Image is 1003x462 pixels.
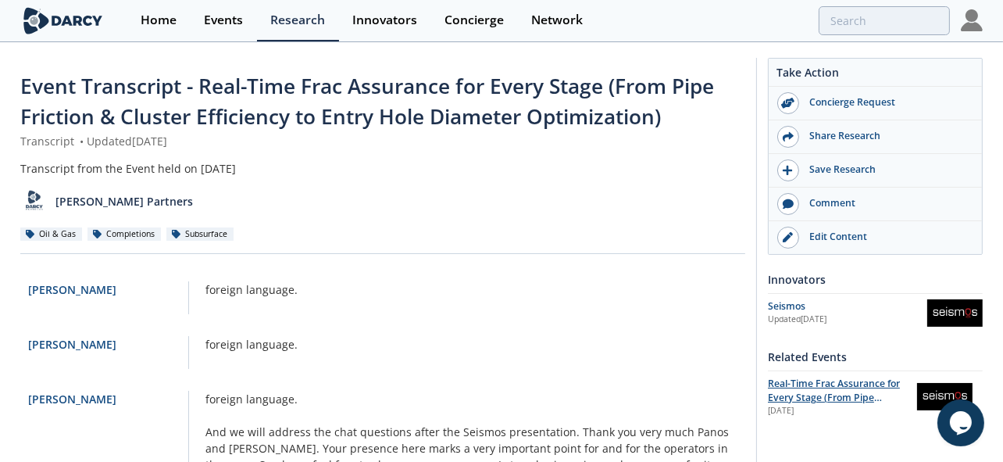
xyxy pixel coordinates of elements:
[29,391,189,407] div: [PERSON_NAME]
[769,64,982,87] div: Take Action
[141,14,177,27] div: Home
[205,424,580,439] span: And we will address the chat questions after the Seismos presentation.
[769,221,982,254] a: Edit Content
[768,343,983,371] div: Related Events
[205,424,729,456] span: Thank you very much Panos and [PERSON_NAME].
[768,313,927,326] div: Updated [DATE]
[29,336,189,353] div: [PERSON_NAME]
[204,14,243,27] div: Events
[270,14,325,27] div: Research
[768,405,906,417] div: [DATE]
[444,14,504,27] div: Concierge
[927,299,983,327] img: Seismos
[819,6,950,35] input: Advanced Search
[917,383,973,410] img: Seismos
[205,337,298,352] span: foreign language.
[87,227,161,242] div: Completions
[352,14,417,27] div: Innovators
[937,399,987,446] iframe: chat widget
[166,227,234,242] div: Subsurface
[799,230,974,244] div: Edit Content
[768,266,983,293] div: Innovators
[768,299,927,313] div: Seismos
[799,196,974,210] div: Comment
[56,193,194,210] p: [PERSON_NAME] Partners
[768,299,983,327] a: Seismos Updated[DATE] Seismos
[799,163,974,177] div: Save Research
[205,392,298,406] span: foreign language.
[29,281,189,298] div: [PERSON_NAME]
[205,282,298,297] span: foreign language.
[20,7,105,34] img: logo-wide.svg
[77,134,87,149] span: •
[20,133,745,149] div: Transcript Updated [DATE]
[799,95,974,109] div: Concierge Request
[768,377,983,418] a: Real-Time Frac Assurance for Every Stage (From Pipe Friction & Cluster Efficiency to Entry Hole D...
[531,14,583,27] div: Network
[20,160,745,177] div: Transcript from the Event held on [DATE]
[961,9,983,31] img: Profile
[768,377,905,448] span: Real-Time Frac Assurance for Every Stage (From Pipe Friction & Cluster Efficiency to Entry Hole D...
[799,129,974,143] div: Share Research
[20,227,82,242] div: Oil & Gas
[20,72,714,131] span: Event Transcript - Real-Time Frac Assurance for Every Stage (From Pipe Friction & Cluster Efficie...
